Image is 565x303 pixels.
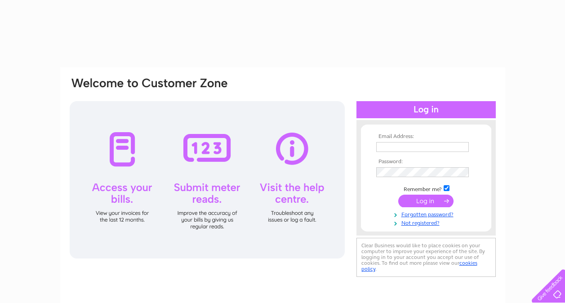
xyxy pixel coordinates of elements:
[398,195,454,207] input: Submit
[361,260,477,272] a: cookies policy
[374,134,478,140] th: Email Address:
[376,218,478,227] a: Not registered?
[356,238,496,277] div: Clear Business would like to place cookies on your computer to improve your experience of the sit...
[374,159,478,165] th: Password:
[374,184,478,193] td: Remember me?
[376,209,478,218] a: Forgotten password?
